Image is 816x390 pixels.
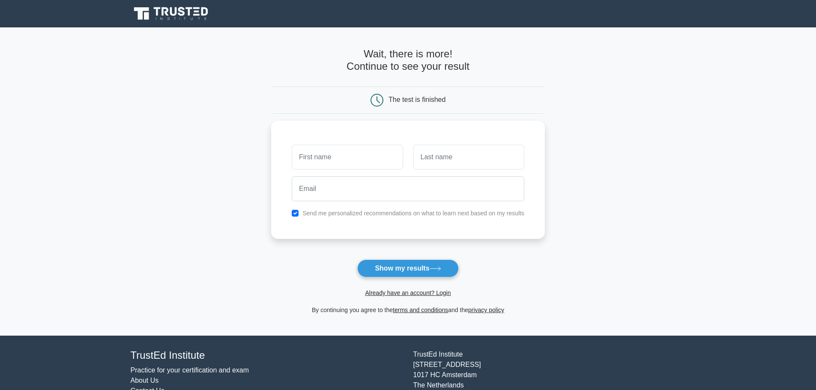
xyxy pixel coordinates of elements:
a: Already have an account? Login [365,289,451,296]
input: Email [292,176,524,201]
div: The test is finished [389,96,445,103]
input: First name [292,145,403,170]
a: Practice for your certification and exam [131,366,249,374]
h4: TrustEd Institute [131,349,403,362]
input: Last name [413,145,524,170]
label: Send me personalized recommendations on what to learn next based on my results [302,210,524,217]
div: By continuing you agree to the and the [266,305,550,315]
a: privacy policy [468,307,504,313]
a: terms and conditions [393,307,448,313]
button: Show my results [357,259,458,277]
a: About Us [131,377,159,384]
h4: Wait, there is more! Continue to see your result [271,48,545,73]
